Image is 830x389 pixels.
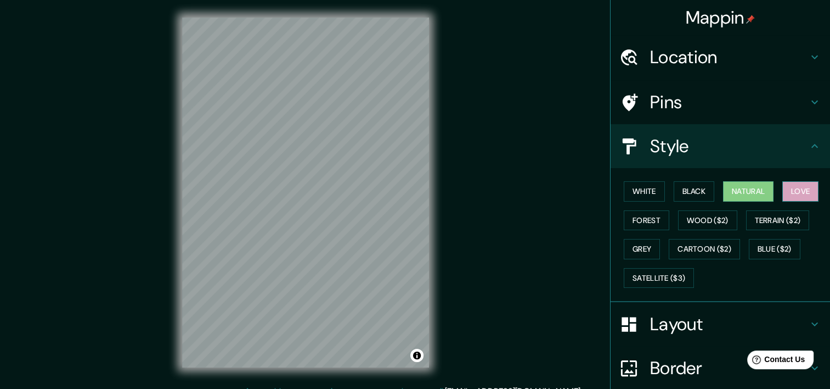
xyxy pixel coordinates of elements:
[674,181,715,202] button: Black
[686,7,755,29] h4: Mappin
[611,80,830,124] div: Pins
[650,357,808,379] h4: Border
[732,346,818,377] iframe: Help widget launcher
[624,239,660,259] button: Grey
[410,349,424,362] button: Toggle attribution
[650,46,808,68] h4: Location
[746,15,755,24] img: pin-icon.png
[746,210,810,231] button: Terrain ($2)
[749,239,800,259] button: Blue ($2)
[650,135,808,157] h4: Style
[723,181,773,202] button: Natural
[678,210,737,231] button: Wood ($2)
[611,35,830,79] div: Location
[182,18,429,368] canvas: Map
[669,239,740,259] button: Cartoon ($2)
[611,302,830,346] div: Layout
[624,181,665,202] button: White
[611,124,830,168] div: Style
[624,268,694,288] button: Satellite ($3)
[782,181,818,202] button: Love
[624,210,669,231] button: Forest
[650,313,808,335] h4: Layout
[650,91,808,113] h4: Pins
